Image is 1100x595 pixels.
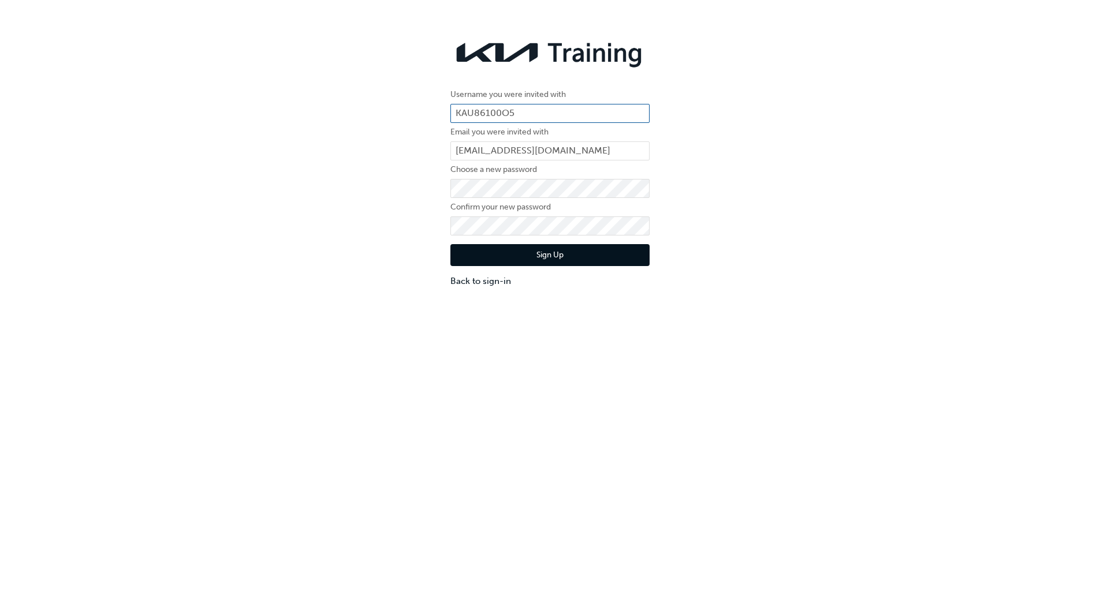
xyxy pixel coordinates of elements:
img: kia-training [450,35,650,70]
button: Sign Up [450,244,650,266]
input: Username [450,104,650,124]
label: Choose a new password [450,163,650,177]
label: Confirm your new password [450,200,650,214]
label: Username you were invited with [450,88,650,102]
label: Email you were invited with [450,125,650,139]
a: Back to sign-in [450,275,650,288]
